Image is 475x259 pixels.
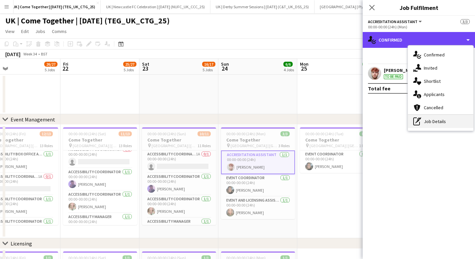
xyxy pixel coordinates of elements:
[300,150,374,173] app-card-role: Event Coordinator1/100:00-00:00 (24h)[PERSON_NAME]
[284,67,294,72] div: 4 Jobs
[384,74,403,79] div: To be paid
[231,143,278,148] span: [GEOGRAPHIC_DATA] | [GEOGRAPHIC_DATA], [GEOGRAPHIC_DATA]
[49,27,69,36] a: Comms
[7,0,101,13] button: UK | Come Together | [DATE] (TEG_UK_CTG_25)
[40,131,53,136] span: 12/13
[68,131,106,136] span: 00:00-00:00 (24h) (Sat)
[63,168,137,191] app-card-role: Accessibility Coordinator1/100:00-00:00 (24h)[PERSON_NAME]
[119,143,132,148] span: 13 Roles
[221,150,295,174] app-card-role: Accreditation Assistant1/100:00-00:00 (24h)[PERSON_NAME]
[221,61,229,67] span: Sun
[11,116,55,123] div: Event Management
[305,131,344,136] span: 00:00-00:00 (24h) (Tue)
[363,3,475,12] h3: Job Fulfilment
[300,137,374,143] h3: Come Together
[33,27,48,36] a: Jobs
[300,127,374,173] app-job-card: 00:00-00:00 (24h) (Tue)1/1Come Together [GEOGRAPHIC_DATA] | [GEOGRAPHIC_DATA], [GEOGRAPHIC_DATA]1...
[359,143,369,148] span: 1 Role
[300,61,309,67] span: Mon
[141,65,149,72] span: 23
[368,24,470,29] div: 00:00-00:00 (24h) (Mon)
[5,28,15,34] span: View
[363,32,475,48] div: Confirmed
[124,67,136,72] div: 5 Jobs
[384,67,419,73] div: [PERSON_NAME]
[408,88,473,101] div: Applicants
[11,240,32,247] div: Licensing
[63,137,137,143] h3: Come Together
[408,61,473,75] div: Invited
[221,174,295,197] app-card-role: Event Coordinator1/100:00-00:00 (24h)[PERSON_NAME]
[408,48,473,61] div: Confirmed
[198,131,211,136] span: 10/11
[142,61,149,67] span: Sat
[226,131,266,136] span: 00:00-00:00 (24h) (Mon)
[460,19,470,24] span: 3/3
[18,27,31,36] a: Edit
[142,137,216,143] h3: Come Together
[221,137,295,143] h3: Come Together
[368,19,418,24] span: Accreditation Assistant
[202,62,215,67] span: 16/17
[21,28,29,34] span: Edit
[63,213,137,236] app-card-role: Accessibility Manager1/100:00-00:00 (24h)
[63,61,68,67] span: Fri
[408,75,473,88] div: Shortlist
[278,143,290,148] span: 3 Roles
[220,65,229,72] span: 24
[408,115,473,128] div: Job Details
[202,67,215,72] div: 5 Jobs
[368,85,390,92] div: Total fee
[119,131,132,136] span: 11/13
[198,143,211,148] span: 11 Roles
[5,16,170,26] h1: UK | Come Together | [DATE] (TEG_UK_CTG_25)
[3,27,17,36] a: View
[62,65,68,72] span: 22
[5,51,20,57] div: [DATE]
[368,19,423,24] button: Accreditation Assistant
[221,127,295,219] app-job-card: 00:00-00:00 (24h) (Mon)3/3Come Together [GEOGRAPHIC_DATA] | [GEOGRAPHIC_DATA], [GEOGRAPHIC_DATA]3...
[362,62,372,67] span: 3/3
[45,67,57,72] div: 5 Jobs
[142,127,216,225] app-job-card: 00:00-00:00 (24h) (Sun)10/11Come Together [GEOGRAPHIC_DATA] | [GEOGRAPHIC_DATA], [GEOGRAPHIC_DATA...
[52,28,67,34] span: Comms
[310,143,359,148] span: [GEOGRAPHIC_DATA] | [GEOGRAPHIC_DATA], [GEOGRAPHIC_DATA]
[210,0,314,13] button: UK | Derby Summer Sessions | [DATE] (C&T_UK_DSS_25)
[142,173,216,195] app-card-role: Accessibility Coordinator1/100:00-00:00 (24h)[PERSON_NAME]
[41,51,48,56] div: BST
[40,143,53,148] span: 13 Roles
[221,197,295,219] app-card-role: Event and Licensing Assistant1/100:00-00:00 (24h)[PERSON_NAME]
[408,101,473,114] div: Cancelled
[35,28,45,34] span: Jobs
[63,127,137,225] app-job-card: 00:00-00:00 (24h) (Sat)11/13Come Together [GEOGRAPHIC_DATA] | [GEOGRAPHIC_DATA], [GEOGRAPHIC_DATA...
[63,191,137,213] app-card-role: Accessibility Coordinator1/100:00-00:00 (24h)[PERSON_NAME]
[101,0,210,13] button: UK | Newcastle FC Celebration | [DATE] (NUFC_UK_CCC_25)
[359,131,369,136] span: 1/1
[142,195,216,218] app-card-role: Accessibility Coordinator1/100:00-00:00 (24h)[PERSON_NAME]
[142,218,216,240] app-card-role: Accessibility Manager1/100:00-00:00 (24h)
[147,131,186,136] span: 00:00-00:00 (24h) (Sun)
[22,51,38,56] span: Week 34
[314,0,456,13] button: [GEOGRAPHIC_DATA] | Plymouth Summer Sessions | [DATE] (C&T_UK_PSS_25)
[280,131,290,136] span: 3/3
[44,62,57,67] span: 26/27
[299,65,309,72] span: 25
[63,146,137,168] app-card-role: Accessibility Coordinator1A0/100:00-00:00 (24h)
[283,62,293,67] span: 6/6
[152,143,198,148] span: [GEOGRAPHIC_DATA] | [GEOGRAPHIC_DATA], [GEOGRAPHIC_DATA]
[142,150,216,173] app-card-role: Accessibility Coordinator1A0/100:00-00:00 (24h)
[123,62,136,67] span: 25/27
[73,143,119,148] span: [GEOGRAPHIC_DATA] | [GEOGRAPHIC_DATA], [GEOGRAPHIC_DATA]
